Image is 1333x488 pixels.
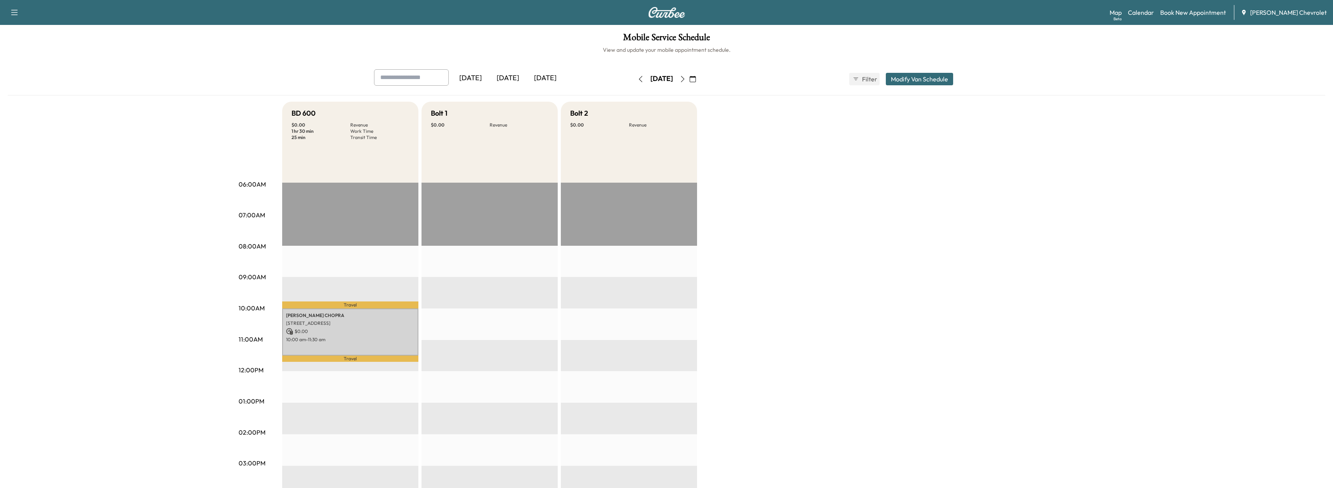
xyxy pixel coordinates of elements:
h6: View and update your mobile appointment schedule. [8,46,1325,54]
p: Revenue [350,122,409,128]
p: 07:00AM [239,210,265,220]
p: 06:00AM [239,180,266,189]
p: 02:00PM [239,428,265,437]
p: $ 0.00 [570,122,629,128]
p: 03:00PM [239,458,265,468]
p: 10:00 am - 11:30 am [286,336,414,343]
a: MapBeta [1110,8,1122,17]
p: [STREET_ADDRESS] [286,320,414,326]
img: Curbee Logo [648,7,685,18]
p: $ 0.00 [286,328,414,335]
p: Revenue [629,122,688,128]
div: [DATE] [452,69,489,87]
h5: Bolt 2 [570,108,588,119]
p: $ 0.00 [292,122,350,128]
div: [DATE] [527,69,564,87]
p: 11:00AM [239,335,263,344]
p: Travel [282,301,418,308]
div: Beta [1113,16,1122,22]
p: Work Time [350,128,409,134]
p: 09:00AM [239,272,266,282]
p: [PERSON_NAME] CHOPRA [286,312,414,319]
h5: BD 600 [292,108,316,119]
a: Calendar [1128,8,1154,17]
a: Book New Appointment [1160,8,1226,17]
p: Revenue [490,122,548,128]
p: $ 0.00 [431,122,490,128]
h5: Bolt 1 [431,108,448,119]
p: 08:00AM [239,241,266,251]
span: Filter [862,74,876,84]
h1: Mobile Service Schedule [8,33,1325,46]
div: [DATE] [489,69,527,87]
p: 1 hr 30 min [292,128,350,134]
div: [DATE] [650,74,673,84]
p: Transit Time [350,134,409,141]
p: Travel [282,356,418,362]
p: 01:00PM [239,396,264,406]
span: [PERSON_NAME] Chevrolet [1250,8,1327,17]
p: 10:00AM [239,303,265,313]
button: Filter [849,73,880,85]
p: 12:00PM [239,365,263,375]
p: 25 min [292,134,350,141]
button: Modify Van Schedule [886,73,953,85]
